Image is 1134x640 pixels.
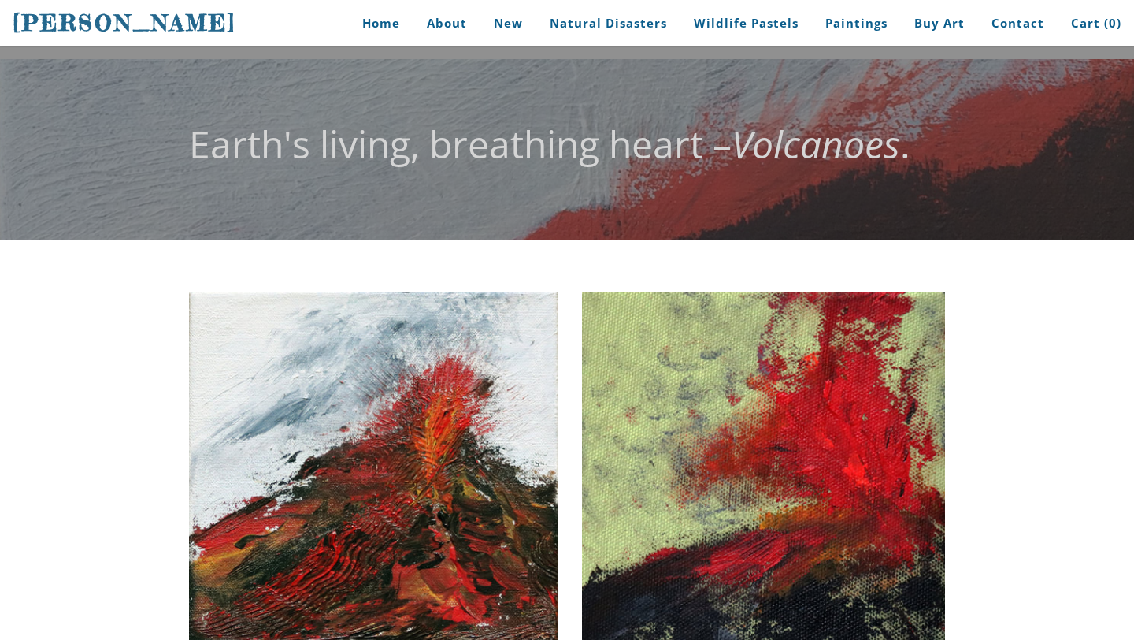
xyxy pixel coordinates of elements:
[189,118,910,169] font: Earth's living, breathing heart – .
[339,6,412,41] a: Home
[682,6,810,41] a: Wildlife Pastels
[980,6,1056,41] a: Contact
[732,118,900,169] em: Volcanoes
[1109,15,1117,31] span: 0
[813,6,899,41] a: Paintings
[13,9,236,36] span: [PERSON_NAME]
[902,6,976,41] a: Buy Art
[538,6,679,41] a: Natural Disasters
[415,6,479,41] a: About
[482,6,535,41] a: New
[1059,6,1121,41] a: Cart (0)
[13,8,236,38] a: [PERSON_NAME]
